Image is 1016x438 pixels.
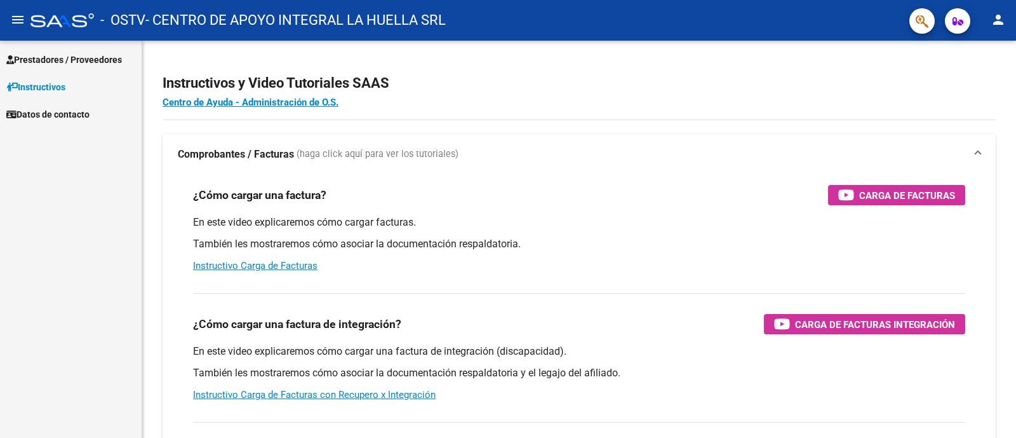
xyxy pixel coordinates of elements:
[163,134,996,175] mat-expansion-panel-header: Comprobantes / Facturas (haga click aquí para ver los tutoriales)
[795,317,955,332] span: Carga de Facturas Integración
[6,80,65,94] span: Instructivos
[193,216,965,229] p: En este video explicaremos cómo cargar facturas.
[193,315,401,333] h3: ¿Cómo cargar una factura de integración?
[859,188,955,203] span: Carga de Facturas
[193,186,326,204] h3: ¿Cómo cargar una factura?
[163,71,996,95] h2: Instructivos y Video Tutoriales SAAS
[973,395,1003,425] iframe: Intercom live chat
[145,6,446,34] span: - CENTRO DE APOYO INTEGRAL LA HUELLA SRL
[100,6,145,34] span: - OSTV
[10,12,25,27] mat-icon: menu
[764,314,965,334] button: Carga de Facturas Integración
[193,260,317,271] a: Instructivo Carga de Facturas
[6,107,90,121] span: Datos de contacto
[193,345,965,359] p: En este video explicaremos cómo cargar una factura de integración (discapacidad).
[193,366,965,380] p: También les mostraremos cómo asociar la documentación respaldatoria y el legajo del afiliado.
[193,237,965,251] p: También les mostraremos cómo asociar la documentación respaldatoria.
[178,147,294,161] strong: Comprobantes / Facturas
[297,147,458,161] span: (haga click aquí para ver los tutoriales)
[6,53,122,67] span: Prestadores / Proveedores
[193,389,436,400] a: Instructivo Carga de Facturas con Recupero x Integración
[163,97,338,108] a: Centro de Ayuda - Administración de O.S.
[991,12,1006,27] mat-icon: person
[828,185,965,205] button: Carga de Facturas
